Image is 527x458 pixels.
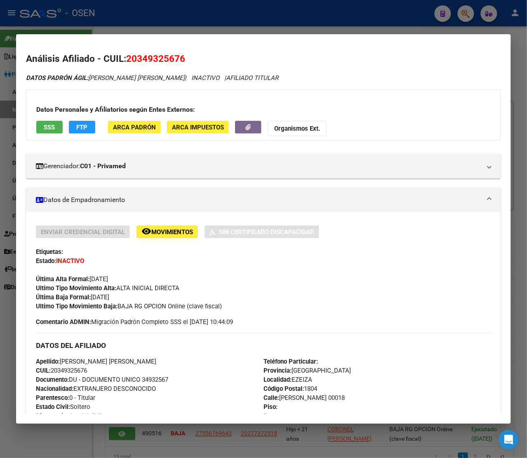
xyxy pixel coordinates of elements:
strong: Provincia: [263,367,292,375]
strong: Última Alta Formal: [36,275,89,283]
mat-panel-title: Datos de Empadronamiento [36,195,481,205]
strong: Ultimo Tipo Movimiento Alta: [36,284,116,292]
span: Sin Certificado Discapacidad [219,228,314,236]
i: NO (00) [80,413,101,420]
button: Organismos Ext. [268,121,327,136]
span: [PERSON_NAME] [PERSON_NAME] [36,358,156,366]
span: 20349325676 [126,53,185,64]
span: ARCA Impuestos [172,124,224,131]
button: ARCA Padrón [108,121,161,134]
strong: Ultimo Tipo Movimiento Baja: [36,303,118,310]
strong: Calle: [263,395,279,402]
strong: Organismos Ext. [274,125,320,132]
h3: DATOS DEL AFILIADO [36,341,491,350]
mat-expansion-panel-header: Datos de Empadronamiento [26,188,501,212]
span: 1804 [263,385,317,393]
strong: Documento: [36,376,69,384]
i: | INACTIVO | [26,74,278,82]
strong: Nacionalidad: [36,385,73,393]
span: ARCA Padrón [113,124,156,131]
strong: Apellido: [36,358,60,366]
strong: Estado Civil: [36,404,70,411]
span: Movimientos [151,228,193,236]
h2: Análisis Afiliado - CUIL: [26,52,501,66]
strong: C01 - Privamed [80,161,126,171]
strong: Última Baja Formal: [36,294,91,301]
button: Enviar Credencial Digital [36,225,130,238]
span: [DATE] [36,275,108,283]
button: FTP [69,121,95,134]
strong: Parentesco: [36,395,69,402]
strong: Discapacitado: [36,413,77,420]
button: SSS [36,121,63,134]
strong: Comentario ADMIN: [36,318,91,326]
span: EZEIZA [263,376,312,384]
mat-expansion-panel-header: Gerenciador:C01 - Privamed [26,154,501,179]
button: Movimientos [136,225,198,238]
mat-panel-title: Gerenciador: [36,161,481,171]
span: AFILIADO TITULAR [226,74,278,82]
strong: CUIL: [36,367,51,375]
span: [GEOGRAPHIC_DATA] [263,367,351,375]
strong: DATOS PADRÓN ÁGIL: [26,74,88,82]
span: 20349325676 [36,367,87,375]
span: ALTA INICIAL DIRECTA [36,284,179,292]
strong: Departamento: [263,413,304,420]
span: EXTRANJERO DESCONOCIDO [36,385,156,393]
strong: Localidad: [263,376,292,384]
h3: Datos Personales y Afiliatorios según Entes Externos: [36,105,491,115]
span: [DATE] [36,294,109,301]
span: Soltero [36,404,90,411]
strong: Código Postal: [263,385,304,393]
span: BAJA RG OPCION Online (clave fiscal) [36,303,222,310]
strong: Piso: [263,404,278,411]
span: 0 - Titular [36,395,95,402]
strong: Etiquetas: [36,248,63,256]
span: SSS [44,124,55,131]
button: ARCA Impuestos [167,121,229,134]
strong: Teléfono Particular: [263,358,318,366]
span: Migración Padrón Completo SSS el [DATE] 10:44:09 [36,317,233,326]
div: Open Intercom Messenger [499,430,519,450]
span: [PERSON_NAME] [PERSON_NAME] [26,74,185,82]
strong: INACTIVO [56,257,84,265]
button: Sin Certificado Discapacidad [205,225,319,238]
span: Enviar Credencial Digital [41,228,125,236]
span: DU - DOCUMENTO UNICO 34932567 [36,376,168,384]
strong: Estado: [36,257,56,265]
span: [PERSON_NAME] 00018 [263,395,345,402]
span: FTP [77,124,88,131]
mat-icon: remove_red_eye [141,226,151,236]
